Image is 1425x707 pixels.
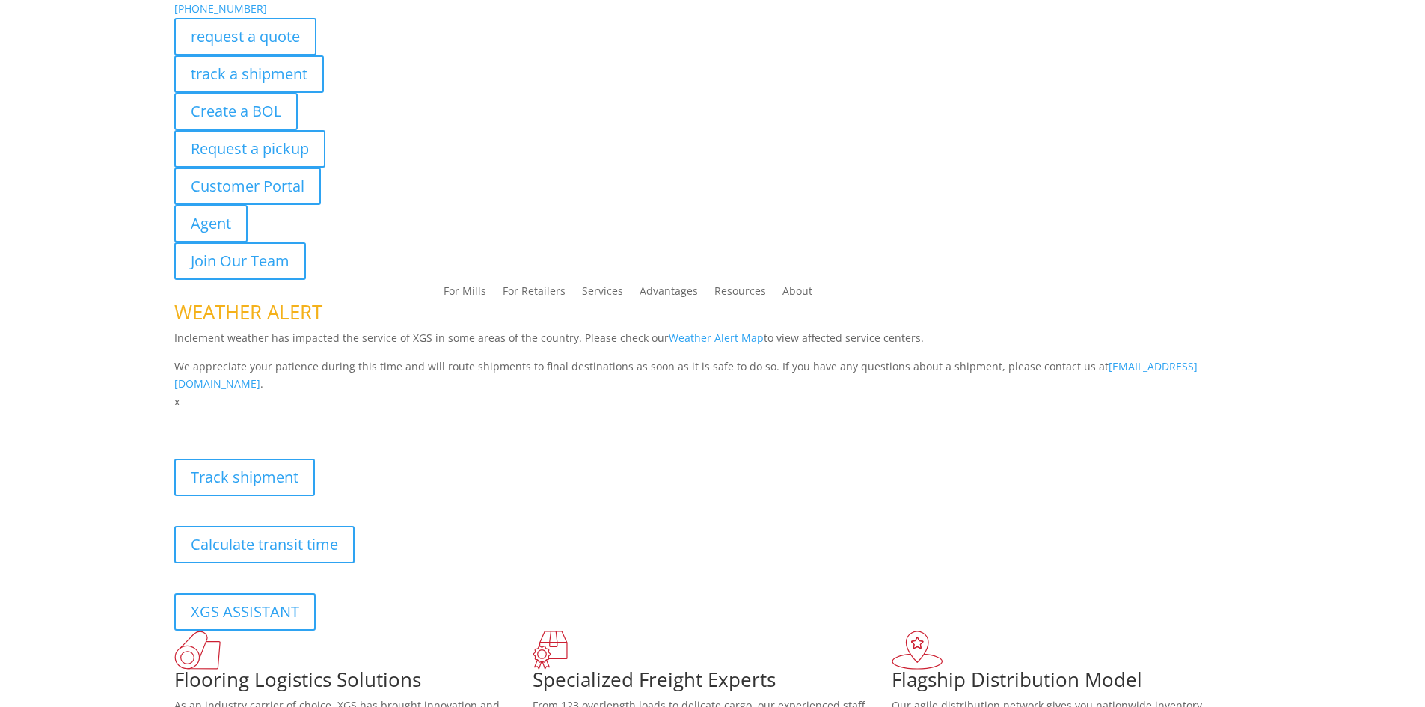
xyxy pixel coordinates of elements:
span: WEATHER ALERT [174,299,322,325]
a: Join Our Team [174,242,306,280]
a: Track shipment [174,459,315,496]
a: Advantages [640,286,698,302]
img: xgs-icon-flagship-distribution-model-red [892,631,943,670]
a: Calculate transit time [174,526,355,563]
a: Resources [714,286,766,302]
a: For Retailers [503,286,566,302]
a: Customer Portal [174,168,321,205]
a: For Mills [444,286,486,302]
a: [PHONE_NUMBER] [174,1,267,16]
h1: Flagship Distribution Model [892,670,1251,697]
a: Services [582,286,623,302]
p: We appreciate your patience during this time and will route shipments to final destinations as so... [174,358,1251,394]
a: XGS ASSISTANT [174,593,316,631]
b: Visibility, transparency, and control for your entire supply chain. [174,413,508,427]
img: xgs-icon-focused-on-flooring-red [533,631,568,670]
h1: Specialized Freight Experts [533,670,892,697]
a: request a quote [174,18,316,55]
a: Agent [174,205,248,242]
a: Request a pickup [174,130,325,168]
a: Create a BOL [174,93,298,130]
img: xgs-icon-total-supply-chain-intelligence-red [174,631,221,670]
p: Inclement weather has impacted the service of XGS in some areas of the country. Please check our ... [174,329,1251,358]
h1: Flooring Logistics Solutions [174,670,533,697]
a: track a shipment [174,55,324,93]
p: x [174,393,1251,411]
a: About [782,286,812,302]
a: Weather Alert Map [669,331,764,345]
